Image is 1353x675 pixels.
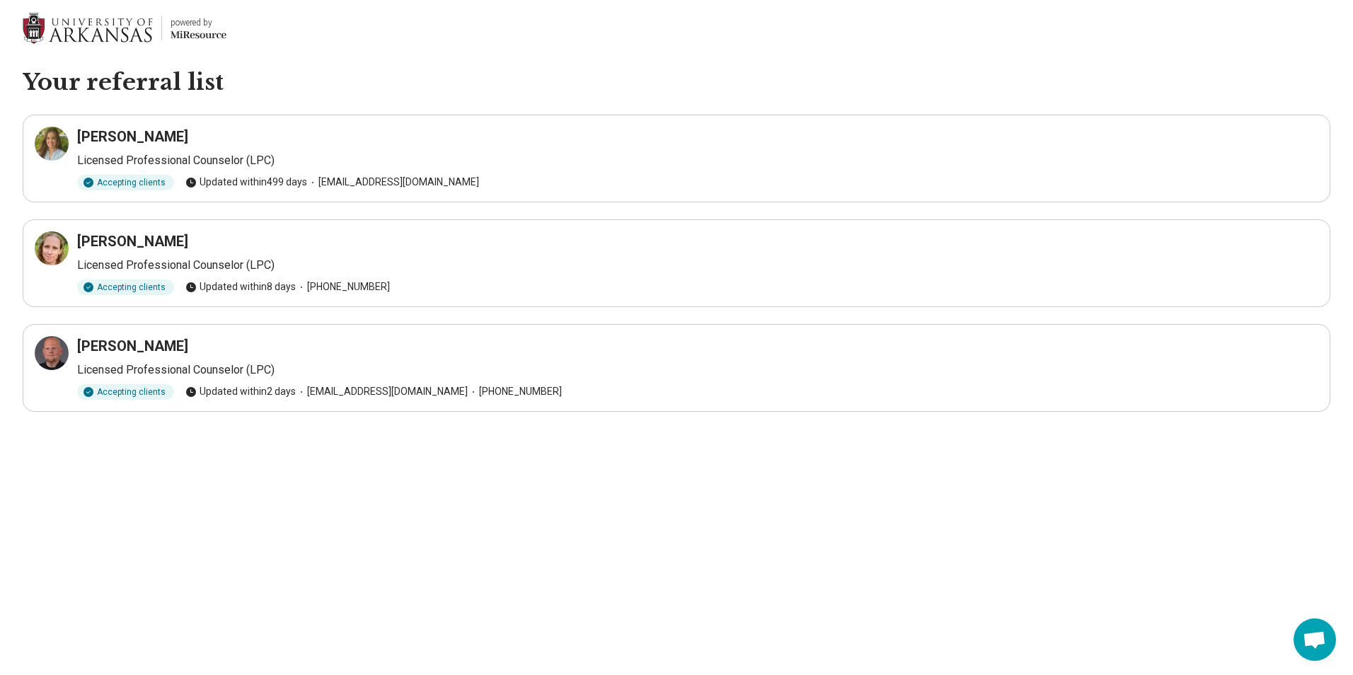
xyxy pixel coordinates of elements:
[468,384,562,399] span: [PHONE_NUMBER]
[77,336,188,356] h3: [PERSON_NAME]
[77,279,174,295] div: Accepting clients
[77,257,1318,274] p: Licensed Professional Counselor (LPC)
[77,362,1318,379] p: Licensed Professional Counselor (LPC)
[77,384,174,400] div: Accepting clients
[77,175,174,190] div: Accepting clients
[23,68,1330,98] h1: Your referral list
[171,16,226,29] div: powered by
[296,279,390,294] span: [PHONE_NUMBER]
[1294,618,1336,661] div: Open chat
[77,231,188,251] h3: [PERSON_NAME]
[77,127,188,146] h3: [PERSON_NAME]
[23,11,226,45] a: University of Arkansaspowered by
[77,152,1318,169] p: Licensed Professional Counselor (LPC)
[307,175,479,190] span: [EMAIL_ADDRESS][DOMAIN_NAME]
[296,384,468,399] span: [EMAIL_ADDRESS][DOMAIN_NAME]
[23,11,153,45] img: University of Arkansas
[185,175,307,190] span: Updated within 499 days
[185,279,296,294] span: Updated within 8 days
[185,384,296,399] span: Updated within 2 days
